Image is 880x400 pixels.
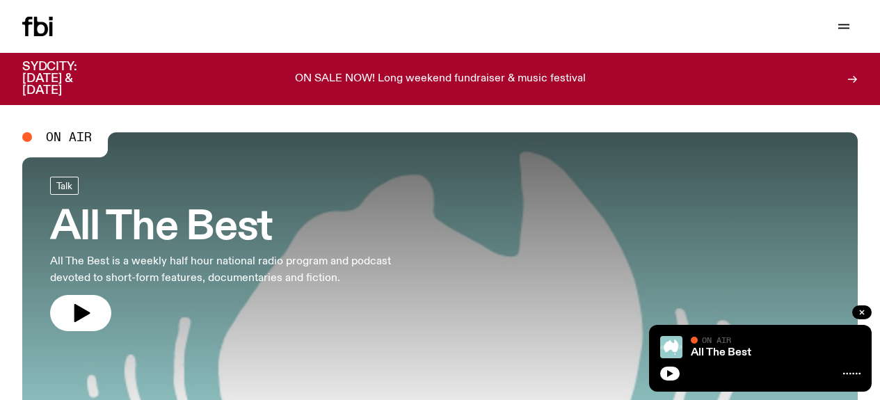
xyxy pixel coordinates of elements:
[50,209,406,248] h3: All The Best
[295,73,586,86] p: ON SALE NOW! Long weekend fundraiser & music festival
[22,61,111,97] h3: SYDCITY: [DATE] & [DATE]
[50,177,79,195] a: Talk
[50,177,406,331] a: All The BestAll The Best is a weekly half hour national radio program and podcast devoted to shor...
[702,335,731,344] span: On Air
[50,253,406,287] p: All The Best is a weekly half hour national radio program and podcast devoted to short-form featu...
[691,347,751,358] a: All The Best
[56,181,72,191] span: Talk
[46,131,92,143] span: On Air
